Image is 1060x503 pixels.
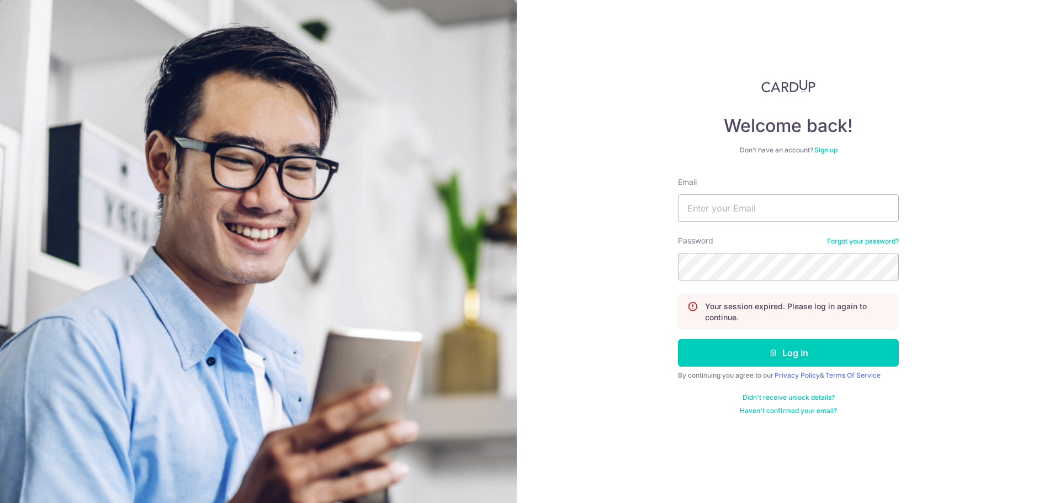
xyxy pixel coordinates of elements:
img: CardUp Logo [761,80,815,93]
a: Sign up [814,146,838,154]
h4: Welcome back! [678,115,899,137]
label: Email [678,177,697,188]
input: Enter your Email [678,194,899,222]
a: Terms Of Service [825,371,881,379]
a: Haven't confirmed your email? [740,406,837,415]
div: By continuing you agree to our & [678,371,899,380]
button: Log in [678,339,899,367]
div: Don’t have an account? [678,146,899,155]
a: Privacy Policy [775,371,820,379]
a: Didn't receive unlock details? [743,393,835,402]
label: Password [678,235,713,246]
p: Your session expired. Please log in again to continue. [705,301,889,323]
a: Forgot your password? [827,237,899,246]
